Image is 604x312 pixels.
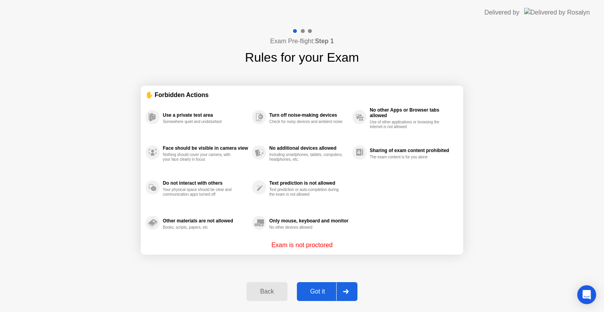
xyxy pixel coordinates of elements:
div: Including smartphones, tablets, computers, headphones, etc. [269,152,344,162]
img: Delivered by Rosalyn [524,8,590,17]
div: Do not interact with others [163,180,248,186]
div: The exam content is for you alone [370,155,444,160]
div: Books, scripts, papers, etc [163,225,237,230]
div: Somewhere quiet and undisturbed [163,119,237,124]
div: Open Intercom Messenger [577,285,596,304]
div: Check for noisy devices and ambient noise [269,119,344,124]
div: Text prediction is not allowed [269,180,348,186]
div: No other Apps or Browser tabs allowed [370,107,455,118]
p: Exam is not proctored [271,240,333,250]
div: Use of other applications or browsing the internet is not allowed [370,120,444,129]
div: Other materials are not allowed [163,218,248,224]
b: Step 1 [315,38,334,44]
div: No additional devices allowed [269,145,348,151]
button: Back [247,282,287,301]
div: Face should be visible in camera view [163,145,248,151]
button: Got it [297,282,357,301]
div: Use a private test area [163,112,248,118]
div: Your physical space should be clear and communication apps turned off [163,187,237,197]
div: Only mouse, keyboard and monitor [269,218,348,224]
div: Nothing should cover your camera, with your face clearly in focus [163,152,237,162]
h4: Exam Pre-flight: [270,37,334,46]
h1: Rules for your Exam [245,48,359,67]
div: Turn off noise-making devices [269,112,348,118]
div: Back [249,288,285,295]
div: Delivered by [484,8,519,17]
div: Text prediction or auto-completion during the exam is not allowed [269,187,344,197]
div: Sharing of exam content prohibited [370,148,455,153]
div: ✋ Forbidden Actions [145,90,459,99]
div: No other devices allowed [269,225,344,230]
div: Got it [299,288,336,295]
